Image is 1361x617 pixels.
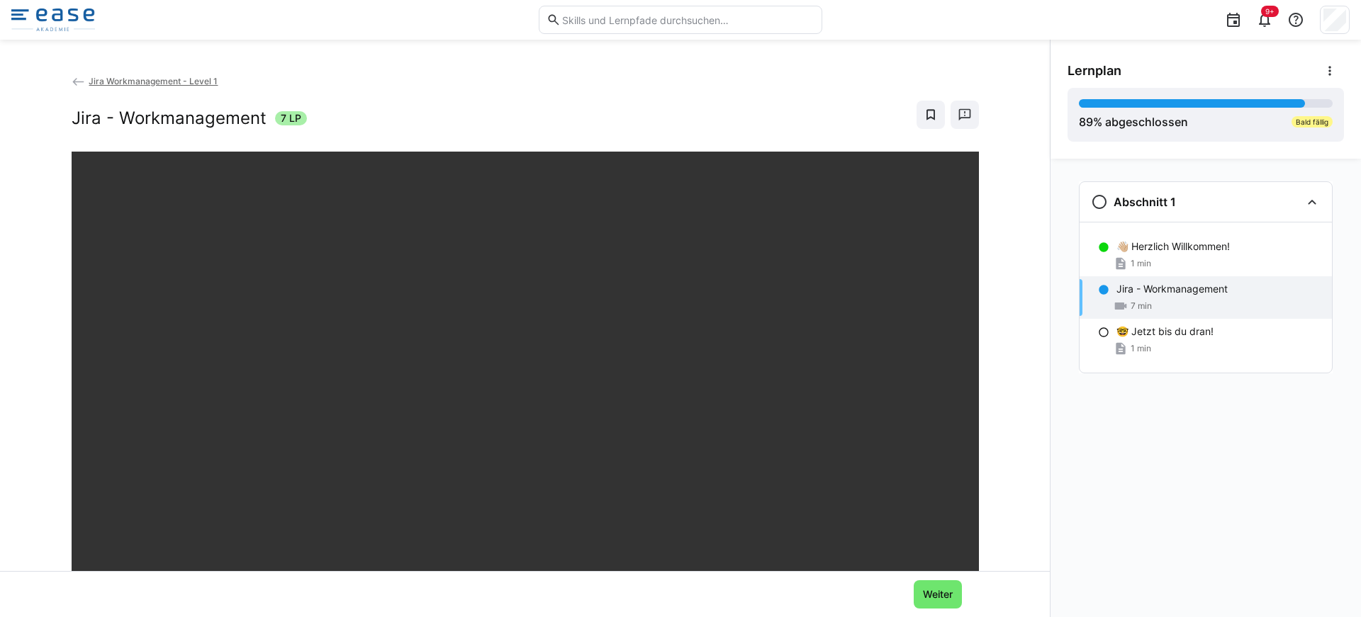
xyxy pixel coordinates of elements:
[89,76,218,86] span: Jira Workmanagement - Level 1
[72,108,267,129] h2: Jira - Workmanagement
[1116,324,1214,339] p: 🤓 Jetzt bis du dran!
[281,111,301,125] span: 7 LP
[72,76,218,86] a: Jira Workmanagement - Level 1
[1131,258,1151,269] span: 1 min
[1292,116,1333,128] div: Bald fällig
[1265,7,1275,16] span: 9+
[1068,63,1121,79] span: Lernplan
[1079,113,1188,130] div: % abgeschlossen
[1131,343,1151,354] span: 1 min
[1131,300,1152,312] span: 7 min
[1116,282,1228,296] p: Jira - Workmanagement
[1116,239,1230,254] p: 👋🏼 Herzlich Willkommen!
[1079,115,1093,129] span: 89
[914,580,962,608] button: Weiter
[1114,195,1176,209] h3: Abschnitt 1
[921,587,955,601] span: Weiter
[561,13,814,26] input: Skills und Lernpfade durchsuchen…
